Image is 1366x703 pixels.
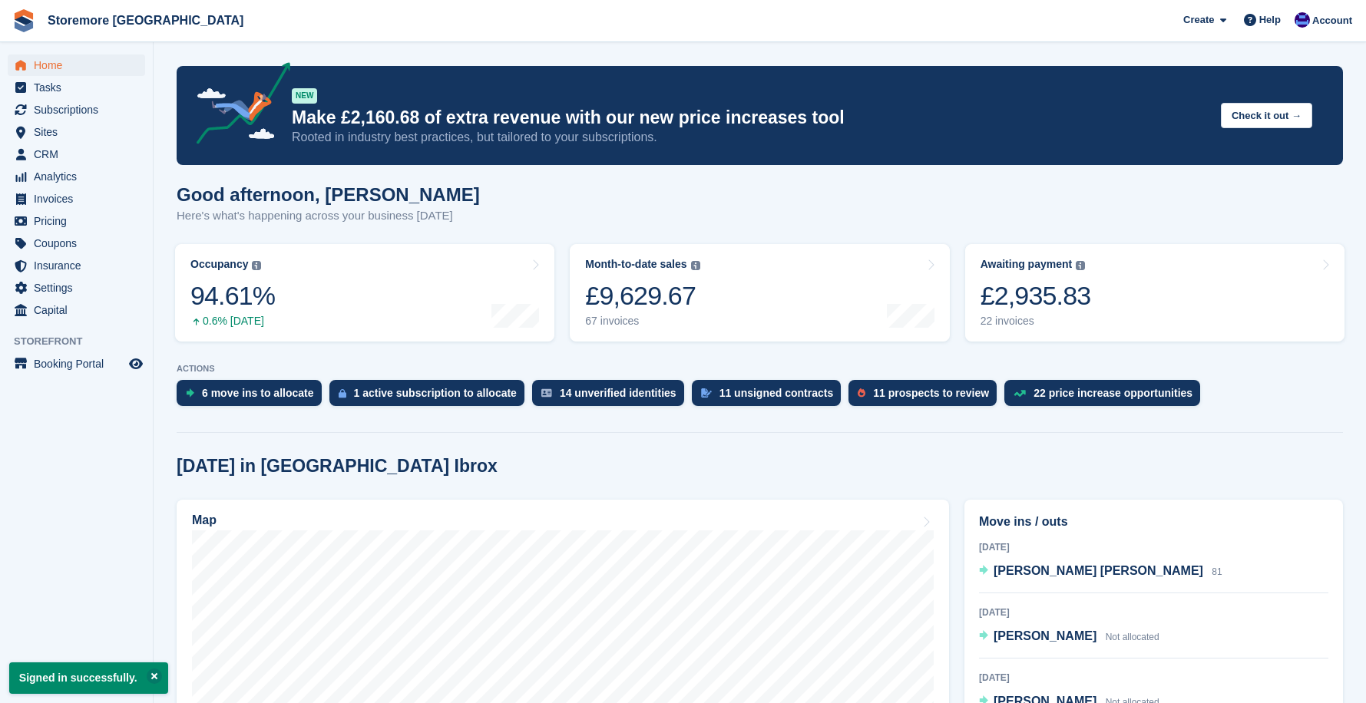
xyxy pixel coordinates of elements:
[8,255,145,276] a: menu
[585,258,686,271] div: Month-to-date sales
[292,129,1209,146] p: Rooted in industry best practices, but tailored to your subscriptions.
[186,388,194,398] img: move_ins_to_allocate_icon-fdf77a2bb77ea45bf5b3d319d69a93e2d87916cf1d5bf7949dd705db3b84f3ca.svg
[979,513,1328,531] h2: Move ins / outs
[1221,103,1312,128] button: Check it out →
[34,77,126,98] span: Tasks
[8,188,145,210] a: menu
[177,207,480,225] p: Here's what's happening across your business [DATE]
[8,54,145,76] a: menu
[979,540,1328,554] div: [DATE]
[994,564,1203,577] span: [PERSON_NAME] [PERSON_NAME]
[979,562,1222,582] a: [PERSON_NAME] [PERSON_NAME] 81
[12,9,35,32] img: stora-icon-8386f47178a22dfd0bd8f6a31ec36ba5ce8667c1dd55bd0f319d3a0aa187defe.svg
[184,62,291,150] img: price-adjustments-announcement-icon-8257ccfd72463d97f412b2fc003d46551f7dbcb40ab6d574587a9cd5c0d94...
[177,456,498,477] h2: [DATE] in [GEOGRAPHIC_DATA] Ibrox
[34,277,126,299] span: Settings
[177,364,1343,374] p: ACTIONS
[34,54,126,76] span: Home
[965,244,1345,342] a: Awaiting payment £2,935.83 22 invoices
[41,8,250,33] a: Storemore [GEOGRAPHIC_DATA]
[34,299,126,321] span: Capital
[1034,387,1192,399] div: 22 price increase opportunities
[1183,12,1214,28] span: Create
[8,77,145,98] a: menu
[873,387,989,399] div: 11 prospects to review
[34,166,126,187] span: Analytics
[1076,261,1085,270] img: icon-info-grey-7440780725fd019a000dd9b08b2336e03edf1995a4989e88bcd33f0948082b44.svg
[8,144,145,165] a: menu
[34,144,126,165] span: CRM
[1004,380,1208,414] a: 22 price increase opportunities
[34,233,126,254] span: Coupons
[1295,12,1310,28] img: Angela
[127,355,145,373] a: Preview store
[1312,13,1352,28] span: Account
[848,380,1004,414] a: 11 prospects to review
[354,387,517,399] div: 1 active subscription to allocate
[9,662,168,694] p: Signed in successfully.
[994,629,1096,642] span: [PERSON_NAME]
[8,277,145,299] a: menu
[190,258,248,271] div: Occupancy
[981,258,1073,271] div: Awaiting payment
[532,380,692,414] a: 14 unverified identities
[585,280,700,312] div: £9,629.67
[8,121,145,143] a: menu
[8,353,145,375] a: menu
[585,315,700,328] div: 67 invoices
[570,244,949,342] a: Month-to-date sales £9,629.67 67 invoices
[329,380,532,414] a: 1 active subscription to allocate
[541,388,552,398] img: verify_identity-adf6edd0f0f0b5bbfe63781bf79b02c33cf7c696d77639b501bdc392416b5a36.svg
[1106,632,1159,642] span: Not allocated
[202,387,314,399] div: 6 move ins to allocate
[8,233,145,254] a: menu
[252,261,261,270] img: icon-info-grey-7440780725fd019a000dd9b08b2336e03edf1995a4989e88bcd33f0948082b44.svg
[34,121,126,143] span: Sites
[719,387,834,399] div: 11 unsigned contracts
[177,184,480,205] h1: Good afternoon, [PERSON_NAME]
[292,107,1209,129] p: Make £2,160.68 of extra revenue with our new price increases tool
[34,255,126,276] span: Insurance
[979,606,1328,619] div: [DATE]
[560,387,676,399] div: 14 unverified identities
[339,388,346,398] img: active_subscription_to_allocate_icon-d502201f5373d7db506a760aba3b589e785aa758c864c3986d89f69b8ff3...
[979,627,1159,647] a: [PERSON_NAME] Not allocated
[8,166,145,187] a: menu
[8,210,145,232] a: menu
[192,513,217,527] h2: Map
[190,315,275,328] div: 0.6% [DATE]
[177,380,329,414] a: 6 move ins to allocate
[691,261,700,270] img: icon-info-grey-7440780725fd019a000dd9b08b2336e03edf1995a4989e88bcd33f0948082b44.svg
[981,280,1091,312] div: £2,935.83
[1014,390,1026,397] img: price_increase_opportunities-93ffe204e8149a01c8c9dc8f82e8f89637d9d84a8eef4429ea346261dce0b2c0.svg
[8,99,145,120] a: menu
[34,210,126,232] span: Pricing
[175,244,554,342] a: Occupancy 94.61% 0.6% [DATE]
[692,380,849,414] a: 11 unsigned contracts
[981,315,1091,328] div: 22 invoices
[858,388,865,398] img: prospect-51fa495bee0391a8d652442698ab0144808aea92771e9ea1ae160a38d050c398.svg
[190,280,275,312] div: 94.61%
[979,671,1328,685] div: [DATE]
[292,88,317,104] div: NEW
[34,353,126,375] span: Booking Portal
[701,388,712,398] img: contract_signature_icon-13c848040528278c33f63329250d36e43548de30e8caae1d1a13099fd9432cc5.svg
[14,334,153,349] span: Storefront
[34,99,126,120] span: Subscriptions
[1212,566,1222,577] span: 81
[8,299,145,321] a: menu
[34,188,126,210] span: Invoices
[1259,12,1281,28] span: Help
